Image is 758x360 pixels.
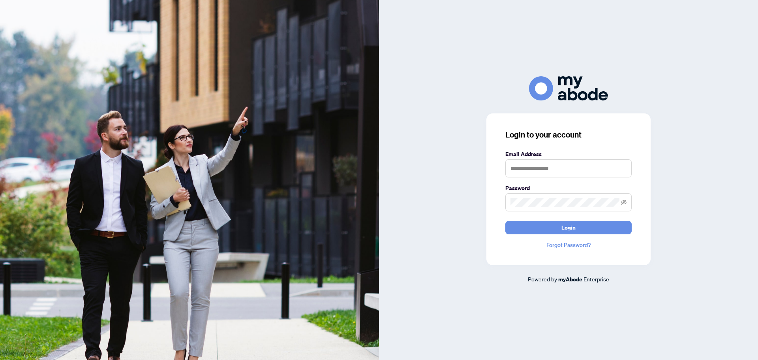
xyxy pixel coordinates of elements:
[558,275,582,284] a: myAbode
[529,76,608,100] img: ma-logo
[505,241,632,249] a: Forgot Password?
[505,184,632,192] label: Password
[505,221,632,234] button: Login
[505,129,632,140] h3: Login to your account
[584,275,609,283] span: Enterprise
[505,150,632,158] label: Email Address
[528,275,557,283] span: Powered by
[621,200,627,205] span: eye-invisible
[561,221,576,234] span: Login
